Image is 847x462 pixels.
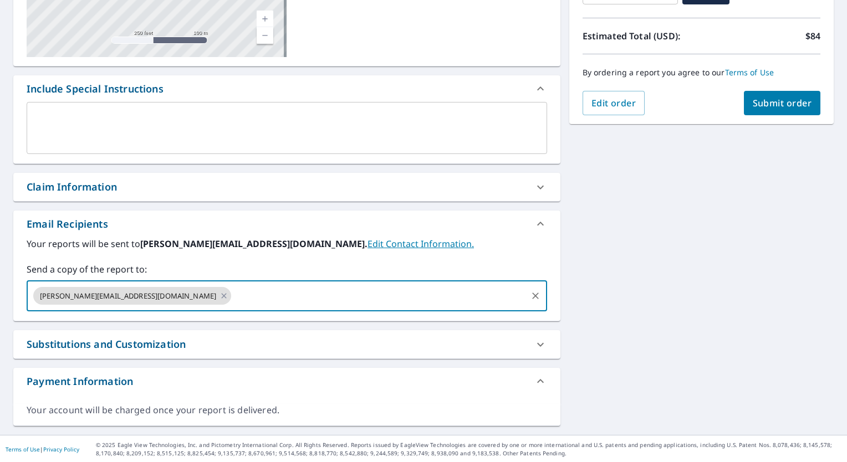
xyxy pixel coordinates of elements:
button: Clear [528,288,543,304]
b: [PERSON_NAME][EMAIL_ADDRESS][DOMAIN_NAME]. [140,238,368,250]
div: Substitutions and Customization [13,330,560,358]
label: Your reports will be sent to [27,237,547,250]
p: By ordering a report you agree to our [583,68,820,78]
div: Substitutions and Customization [27,337,186,352]
span: [PERSON_NAME][EMAIL_ADDRESS][DOMAIN_NAME] [33,291,223,301]
div: Payment Information [13,368,560,394]
a: Terms of Use [6,445,40,453]
p: Estimated Total (USD): [583,29,702,43]
div: Include Special Instructions [13,75,560,102]
a: Current Level 17, Zoom Out [257,27,273,44]
span: Edit order [591,97,636,109]
p: | [6,446,79,453]
a: Current Level 17, Zoom In [257,11,273,27]
a: Terms of Use [725,67,774,78]
div: Claim Information [27,179,117,194]
a: EditContactInfo [368,238,474,250]
button: Edit order [583,91,645,115]
a: Privacy Policy [43,445,79,453]
p: © 2025 Eagle View Technologies, Inc. and Pictometry International Corp. All Rights Reserved. Repo... [96,441,841,458]
div: Include Special Instructions [27,81,164,96]
div: Claim Information [13,173,560,201]
div: Email Recipients [27,217,108,232]
div: Email Recipients [13,211,560,237]
span: Submit order [753,97,812,109]
div: Payment Information [27,374,133,389]
div: [PERSON_NAME][EMAIL_ADDRESS][DOMAIN_NAME] [33,287,231,305]
button: Submit order [744,91,821,115]
div: Your account will be charged once your report is delivered. [27,404,547,417]
label: Send a copy of the report to: [27,263,547,276]
p: $84 [805,29,820,43]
